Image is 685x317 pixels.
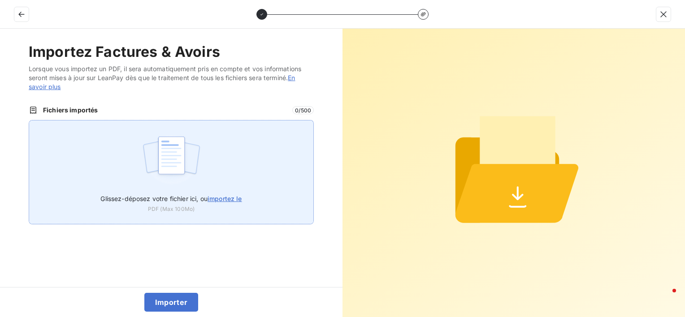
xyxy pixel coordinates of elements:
[208,195,242,202] span: importez le
[29,43,314,61] h2: Importez Factures & Avoirs
[29,64,314,91] span: Lorsque vous importez un PDF, il sera automatiquement pris en compte et vos informations seront m...
[100,195,242,202] span: Glissez-déposez votre fichier ici, ou
[655,287,676,308] iframe: Intercom live chat
[43,106,287,115] span: Fichiers importés
[144,293,199,312] button: Importer
[148,205,195,213] span: PDF (Max 100Mo)
[142,131,201,188] img: illustration
[292,106,314,114] span: 0 / 500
